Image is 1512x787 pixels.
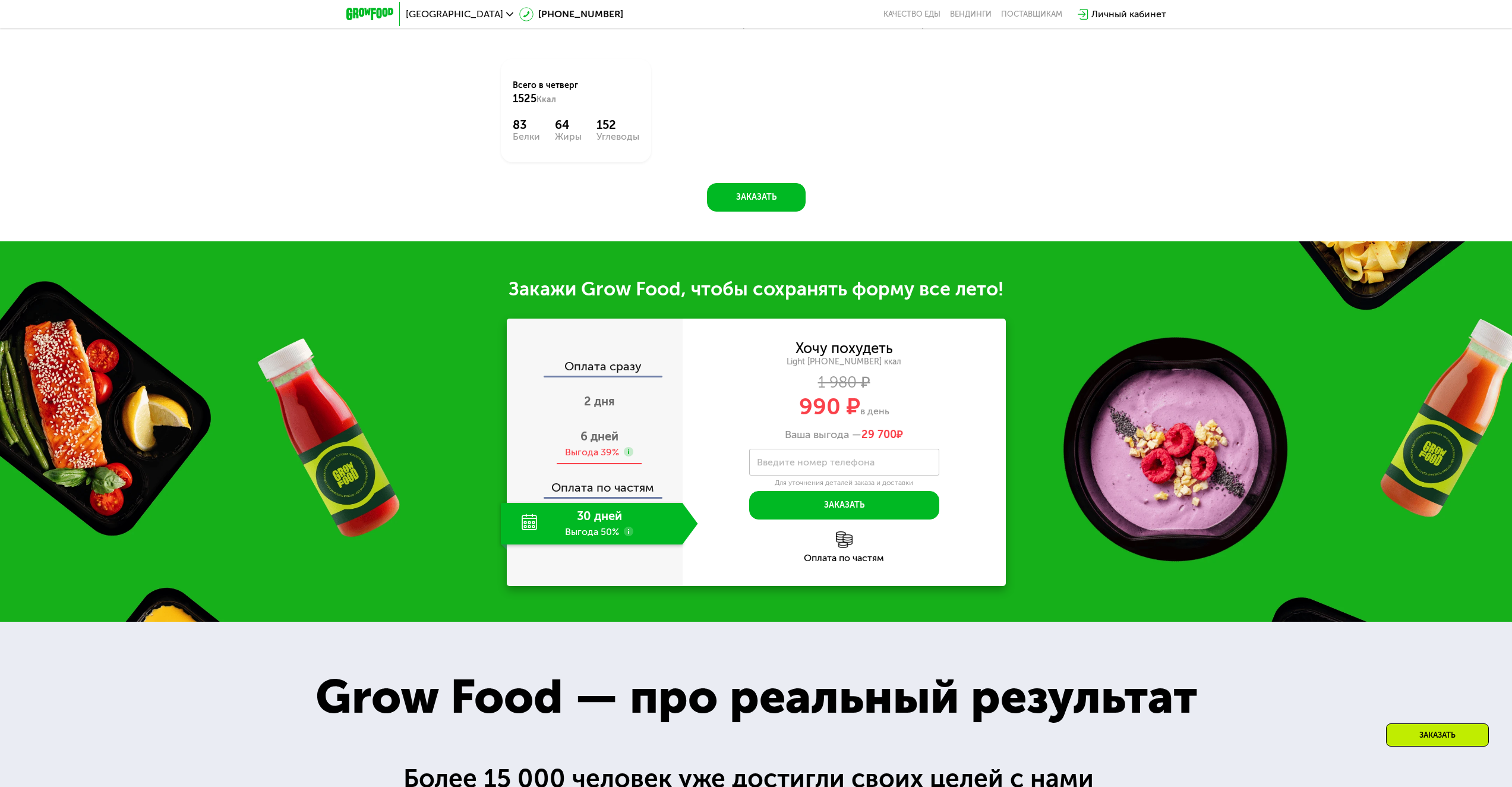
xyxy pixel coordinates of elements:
div: 64 [555,118,582,132]
div: Grow Food — про реальный результат [280,661,1232,733]
div: 1 980 ₽ [683,376,1006,389]
div: Всего в четверг [513,80,639,106]
a: [PHONE_NUMBER] [519,7,623,21]
div: Оплата сразу [508,360,683,376]
img: l6xcnZfty9opOoJh.png [836,531,853,548]
span: 990 ₽ [799,393,860,420]
span: Ккал [536,95,556,105]
div: Для уточнения деталей заказа и доставки [749,479,939,488]
a: Качество еды [883,10,940,19]
label: Введите номер телефона [757,459,875,465]
div: 152 [596,118,639,132]
span: 1525 [513,92,536,105]
div: Выгода 39% [565,446,619,459]
div: Оплата по частям [508,470,683,497]
div: поставщикам [1001,10,1062,19]
div: 83 [513,118,540,132]
div: Заказать [1386,723,1489,747]
div: Оплата по частям [683,553,1006,563]
span: ₽ [861,429,903,442]
span: 2 дня [584,394,615,408]
button: Заказать [707,183,806,212]
div: Ваша выгода — [683,429,1006,442]
button: Заказать [749,491,939,520]
div: Light [PHONE_NUMBER] ккал [683,357,1006,367]
span: 6 дней [580,429,618,443]
span: 29 700 [861,428,897,441]
div: Жиры [555,132,582,141]
div: Хочу похудеть [796,342,893,355]
div: Белки [513,132,540,141]
div: Личный кабинет [1091,7,1166,21]
span: в день [860,405,889,417]
span: [GEOGRAPHIC_DATA] [406,10,503,19]
div: Углеводы [596,132,639,141]
a: Вендинги [950,10,992,19]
